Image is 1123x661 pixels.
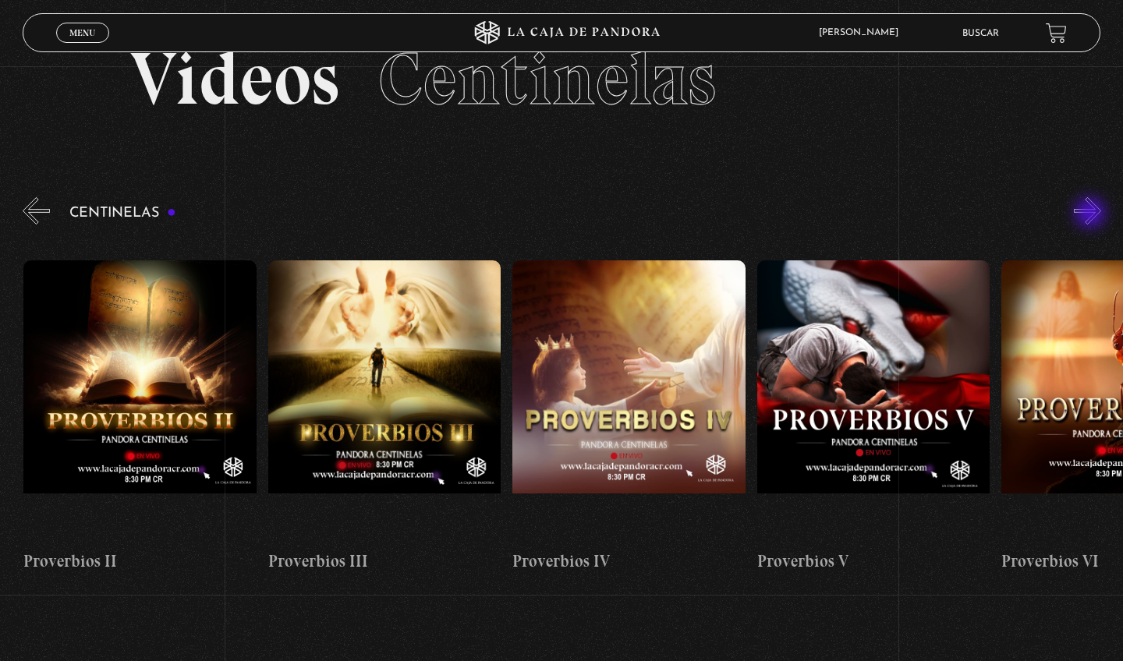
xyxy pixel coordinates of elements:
a: Proverbios V [757,236,990,599]
a: Proverbios II [23,236,257,599]
span: [PERSON_NAME] [811,28,914,37]
a: Proverbios IV [512,236,746,599]
h4: Proverbios II [23,549,257,574]
h2: Videos [130,42,993,116]
h3: Centinelas [69,206,176,221]
a: Buscar [962,29,999,38]
span: Cerrar [65,41,101,52]
button: Next [1074,197,1101,224]
span: Menu [69,28,95,37]
h4: Proverbios V [757,549,990,574]
button: Previous [23,197,50,224]
a: Proverbios III [268,236,501,599]
a: View your shopping cart [1046,22,1067,43]
span: Centinelas [378,34,716,123]
h4: Proverbios III [268,549,501,574]
h4: Proverbios IV [512,549,746,574]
